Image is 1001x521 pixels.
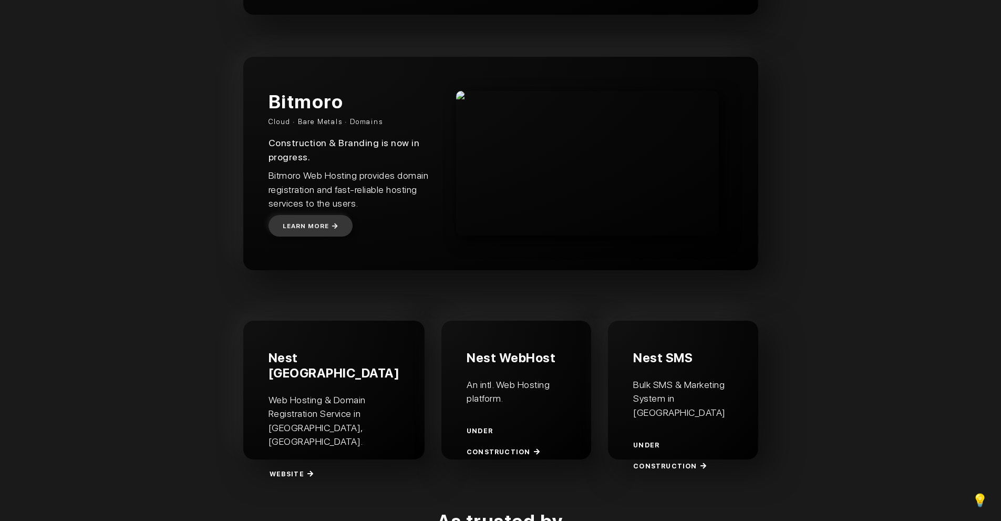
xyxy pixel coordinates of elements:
span: 💡 [972,493,988,507]
span: Website [270,470,304,478]
a: Website [270,461,316,487]
img: bitmoro-ss.png [456,91,719,99]
span: Under Construction [633,441,697,470]
a: Under Construction [633,432,722,479]
p: Bulk SMS & Marketing System in [GEOGRAPHIC_DATA] [633,378,732,420]
div: Cloud · Bare Metals · Domains [269,117,437,126]
p: An intl. Web Hosting platform. [467,378,566,406]
h1: Nest [GEOGRAPHIC_DATA] [269,350,400,381]
p: Bitmoro Web Hosting provides domain registration and fast-reliable hosting services to the users. [269,169,437,210]
a: Learn more [269,215,353,237]
button: 💡 [969,491,990,510]
h1: Bitmoro [269,90,437,113]
h1: Nest WebHost [467,350,566,365]
p: Construction & Branding is now in progress. [269,136,437,164]
a: Under Construction [467,418,555,465]
h1: Nest SMS [633,350,732,365]
p: Web Hosting & Domain Registration Service in [GEOGRAPHIC_DATA], [GEOGRAPHIC_DATA]. [269,393,400,449]
span: Under Construction [467,427,530,456]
